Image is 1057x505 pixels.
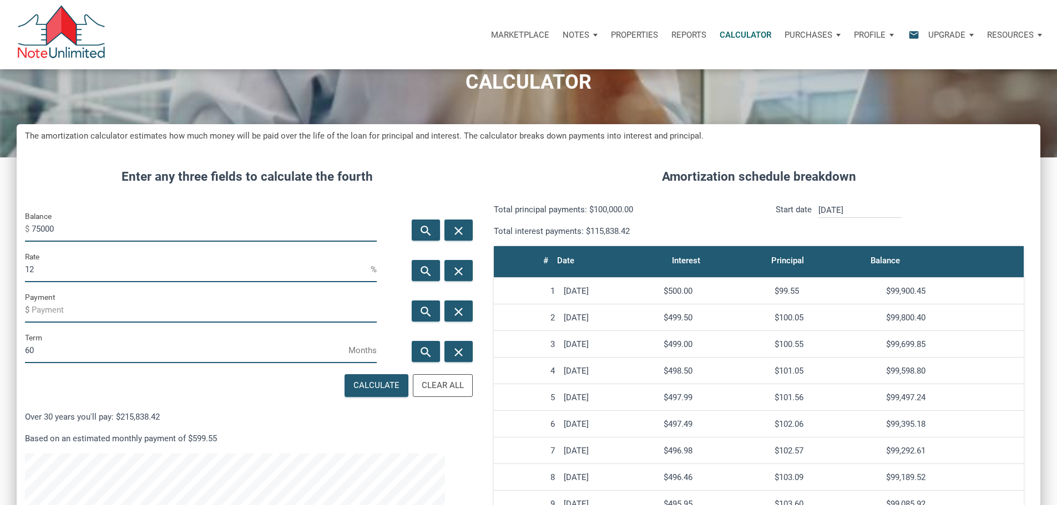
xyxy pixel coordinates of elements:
button: Marketplace [484,18,556,52]
p: Resources [987,30,1034,40]
button: close [444,300,473,322]
p: Purchases [785,30,832,40]
div: $100.05 [775,313,877,323]
i: close [452,304,466,318]
img: NoteUnlimited [17,6,106,64]
div: $99,292.61 [886,446,1019,456]
p: Start date [776,203,812,238]
i: close [452,264,466,278]
div: $498.50 [664,366,766,376]
div: $99.55 [775,286,877,296]
div: [DATE] [564,286,655,296]
input: Rate [25,257,371,282]
label: Payment [25,290,55,304]
div: 8 [498,472,555,482]
p: Total principal payments: $100,000.00 [494,203,750,216]
div: [DATE] [564,392,655,402]
span: % [371,261,377,278]
div: $499.50 [664,313,766,323]
button: Purchases [778,18,847,52]
div: $103.09 [775,472,877,482]
div: Principal [771,253,804,268]
button: Clear All [413,374,473,397]
label: Balance [25,210,52,223]
button: Notes [556,18,604,52]
div: [DATE] [564,339,655,349]
i: search [419,345,432,359]
div: 3 [498,339,555,349]
button: Reports [665,18,713,52]
i: close [452,345,466,359]
button: search [412,300,440,322]
div: [DATE] [564,313,655,323]
div: $99,699.85 [886,339,1019,349]
div: [DATE] [564,472,655,482]
div: 4 [498,366,555,376]
div: $99,598.80 [886,366,1019,376]
button: Profile [847,18,901,52]
input: Term [25,338,348,363]
button: close [444,220,473,241]
button: close [444,260,473,281]
span: $ [25,301,32,319]
button: search [412,220,440,241]
div: 6 [498,419,555,429]
div: $102.06 [775,419,877,429]
div: Balance [871,253,900,268]
div: [DATE] [564,366,655,376]
div: Clear All [422,379,464,392]
a: Calculator [713,18,778,52]
p: Total interest payments: $115,838.42 [494,225,750,238]
div: $496.46 [664,472,766,482]
h4: Amortization schedule breakdown [485,167,1032,186]
span: $ [25,220,32,238]
div: 7 [498,446,555,456]
div: $499.00 [664,339,766,349]
p: Properties [611,30,658,40]
div: $100.55 [775,339,877,349]
p: Marketplace [491,30,549,40]
button: Upgrade [922,18,980,52]
div: $497.49 [664,419,766,429]
div: $497.99 [664,392,766,402]
div: $496.98 [664,446,766,456]
h1: CALCULATOR [8,71,1049,94]
div: [DATE] [564,446,655,456]
p: Upgrade [928,30,965,40]
button: search [412,341,440,362]
div: Calculate [353,379,399,392]
a: Properties [604,18,665,52]
div: $99,800.40 [886,313,1019,323]
h5: The amortization calculator estimates how much money will be paid over the life of the loan for p... [25,130,1032,142]
i: search [419,223,432,237]
i: email [907,28,921,41]
p: Calculator [720,30,771,40]
label: Term [25,331,42,344]
p: Reports [671,30,706,40]
div: $101.05 [775,366,877,376]
label: Rate [25,250,39,263]
div: 5 [498,392,555,402]
div: Interest [672,253,700,268]
p: Over 30 years you'll pay: $215,838.42 [25,410,469,424]
div: $99,395.18 [886,419,1019,429]
i: search [419,264,432,278]
button: Resources [980,18,1049,52]
input: Balance [32,217,377,242]
i: close [452,223,466,237]
div: [DATE] [564,419,655,429]
input: Payment [32,298,377,323]
p: Based on an estimated monthly payment of $599.55 [25,432,469,445]
p: Notes [563,30,589,40]
div: $102.57 [775,446,877,456]
div: Date [557,253,574,268]
div: $99,189.52 [886,472,1019,482]
button: close [444,341,473,362]
button: Calculate [345,374,408,397]
span: Months [348,341,377,359]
